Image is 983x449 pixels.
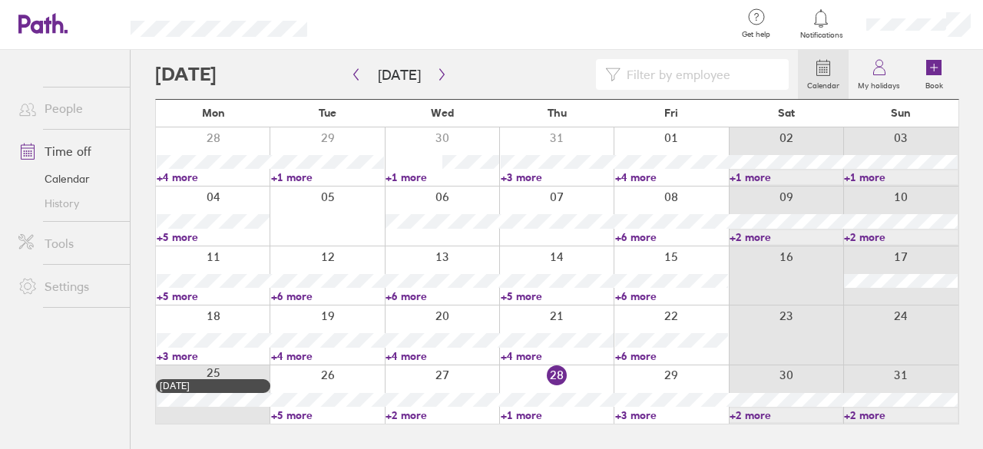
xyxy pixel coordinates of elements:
[844,170,957,184] a: +1 more
[615,170,728,184] a: +4 more
[386,289,498,303] a: +6 more
[501,349,614,363] a: +4 more
[386,170,498,184] a: +1 more
[909,50,958,99] a: Book
[271,170,384,184] a: +1 more
[160,381,266,391] div: [DATE]
[664,107,678,119] span: Fri
[6,167,130,191] a: Calendar
[615,230,728,244] a: +6 more
[319,107,336,119] span: Tue
[501,289,614,303] a: +5 more
[501,408,614,422] a: +1 more
[6,271,130,302] a: Settings
[796,31,846,40] span: Notifications
[849,77,909,91] label: My holidays
[615,289,728,303] a: +6 more
[202,107,225,119] span: Mon
[431,107,454,119] span: Wed
[386,349,498,363] a: +4 more
[844,408,957,422] a: +2 more
[157,230,270,244] a: +5 more
[615,408,728,422] a: +3 more
[615,349,728,363] a: +6 more
[798,50,849,99] a: Calendar
[501,170,614,184] a: +3 more
[849,50,909,99] a: My holidays
[157,289,270,303] a: +5 more
[778,107,795,119] span: Sat
[548,107,567,119] span: Thu
[798,77,849,91] label: Calendar
[731,30,781,39] span: Get help
[6,136,130,167] a: Time off
[730,170,842,184] a: +1 more
[730,408,842,422] a: +2 more
[621,60,779,89] input: Filter by employee
[916,77,952,91] label: Book
[730,230,842,244] a: +2 more
[6,93,130,124] a: People
[844,230,957,244] a: +2 more
[796,8,846,40] a: Notifications
[6,191,130,216] a: History
[271,349,384,363] a: +4 more
[891,107,911,119] span: Sun
[386,408,498,422] a: +2 more
[157,349,270,363] a: +3 more
[366,62,433,87] button: [DATE]
[6,228,130,259] a: Tools
[271,289,384,303] a: +6 more
[271,408,384,422] a: +5 more
[157,170,270,184] a: +4 more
